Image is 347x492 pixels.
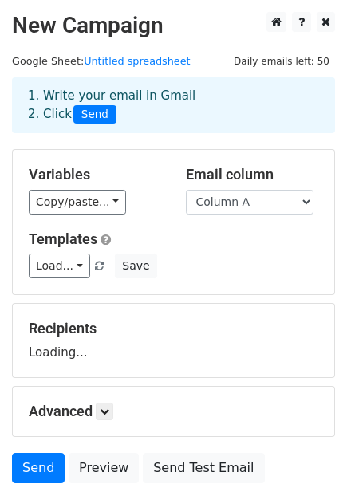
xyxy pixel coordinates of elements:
[29,254,90,278] a: Load...
[228,55,335,67] a: Daily emails left: 50
[228,53,335,70] span: Daily emails left: 50
[29,320,318,361] div: Loading...
[12,55,191,67] small: Google Sheet:
[186,166,319,183] h5: Email column
[29,403,318,420] h5: Advanced
[143,453,264,483] a: Send Test Email
[84,55,190,67] a: Untitled spreadsheet
[29,320,318,337] h5: Recipients
[16,87,331,124] div: 1. Write your email in Gmail 2. Click
[69,453,139,483] a: Preview
[29,166,162,183] h5: Variables
[12,12,335,39] h2: New Campaign
[29,230,97,247] a: Templates
[73,105,116,124] span: Send
[29,190,126,215] a: Copy/paste...
[115,254,156,278] button: Save
[12,453,65,483] a: Send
